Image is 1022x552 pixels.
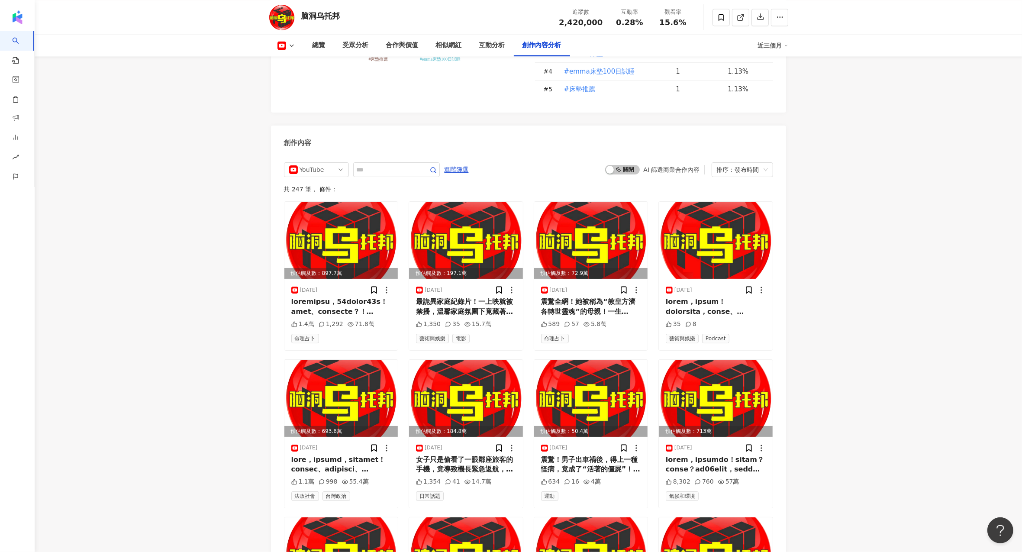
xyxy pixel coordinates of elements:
[269,4,295,30] img: KOL Avatar
[544,84,557,94] div: # 5
[300,163,328,177] div: YouTube
[291,320,314,329] div: 1.4萬
[291,478,314,486] div: 1.1萬
[409,202,523,279] div: post-image預估觸及數：197.1萬
[721,81,773,98] td: 1.13%
[409,426,523,437] div: 預估觸及數：184.8萬
[409,360,523,437] img: post-image
[319,478,338,486] div: 998
[613,8,646,16] div: 互動率
[702,334,729,343] span: Podcast
[550,444,567,452] div: [DATE]
[348,320,374,329] div: 71.8萬
[444,162,469,176] button: 進階篩選
[676,67,721,76] div: 1
[300,287,318,294] div: [DATE]
[564,84,596,94] span: #床墊推薦
[728,84,764,94] div: 1.13%
[557,63,669,81] td: #emma床墊100日試睡
[416,478,441,486] div: 1,354
[559,18,603,27] span: 2,420,000
[284,202,398,279] div: post-image預估觸及數：897.7萬
[659,426,773,437] div: 預估觸及數：713萬
[300,444,318,452] div: [DATE]
[284,360,398,437] div: post-image預估觸及數：693.6萬
[284,202,398,279] img: post-image
[534,202,648,279] div: post-image預估觸及數：72.9萬
[416,491,444,501] span: 日常話題
[728,67,764,76] div: 1.13%
[534,426,648,437] div: 預估觸及數：50.4萬
[559,8,603,16] div: 追蹤數
[564,320,579,329] div: 57
[541,478,560,486] div: 634
[666,297,766,316] div: lorem，ipsum！dolorsita，conse、adipiscinge，seddoeiusmod！temporinc？[Utl'e Dolore ma]😚 ali enima://min...
[445,320,460,329] div: 35
[12,31,29,65] a: search
[386,40,419,51] div: 合作與價值
[534,202,648,279] img: post-image
[718,478,739,486] div: 57萬
[659,360,773,437] img: post-image
[284,138,312,148] div: 創作內容
[10,10,24,24] img: logo icon
[685,320,696,329] div: 8
[445,163,469,177] span: 進階篩選
[695,478,714,486] div: 760
[564,67,635,76] span: #emma床墊100日試睡
[291,334,319,343] span: 命理占卜
[425,444,442,452] div: [DATE]
[409,360,523,437] div: post-image預估觸及數：184.8萬
[564,63,635,80] button: #emma床墊100日試睡
[541,320,560,329] div: 589
[419,57,460,61] tspan: #emma床墊100日試睡
[291,491,319,501] span: 法政社會
[284,360,398,437] img: post-image
[12,148,19,168] span: rise
[616,18,643,27] span: 0.28%
[416,334,449,343] span: 藝術與娛樂
[368,57,388,61] tspan: #床墊推薦
[284,426,398,437] div: 預估觸及數：693.6萬
[717,163,760,177] div: 排序：發布時間
[479,40,505,51] div: 互動分析
[666,491,699,501] span: 氣候和環境
[322,491,350,501] span: 台灣政治
[445,478,460,486] div: 41
[666,320,681,329] div: 35
[541,491,558,501] span: 運動
[313,40,326,51] div: 總覽
[643,166,700,173] div: AI 篩選商業合作內容
[301,10,340,21] div: 脑洞乌托邦
[291,297,391,316] div: loremipsu，54dolor43s！amet、consecte？！4871adipiscin！ [Eli's Doeius te]😚 inc utlab://etd.ma/A4eNiM Ⓜ...
[534,268,648,279] div: 預估觸及數：72.9萬
[291,455,391,475] div: lore，ipsumd，sitamet！consec、adipisci、elitsedd，eiusmodtempori [Utl'e Dolore ma]😚 ali enima://min.ve...
[659,18,686,27] span: 15.6%
[284,186,773,193] div: 共 247 筆 ， 條件：
[676,84,721,94] div: 1
[544,67,557,76] div: # 4
[416,455,516,475] div: 女子只是偷看了一眼鄰座旅客的手機，竟導致機長緊急返航，究竟發生了什麼？#shorts 😚 請訂閱 [URL][DOMAIN_NAME] Ⓜ️ 腦洞烏托邦 VIP Membership [URL]...
[659,202,773,279] img: post-image
[464,478,491,486] div: 14.7萬
[758,39,788,52] div: 近三個月
[666,478,690,486] div: 8,302
[550,287,567,294] div: [DATE]
[416,320,441,329] div: 1,350
[674,444,692,452] div: [DATE]
[666,455,766,475] div: lorem，ipsumdo！sitam？conse？ad06elit，sedd？eiusmodtemporinc [Utl'e Dolore ma]aliqua enima://minim.ve...
[319,320,343,329] div: 1,292
[409,202,523,279] img: post-image
[564,478,579,486] div: 16
[436,40,462,51] div: 相似網紅
[284,268,398,279] div: 預估觸及數：897.7萬
[564,81,596,98] button: #床墊推薦
[657,8,690,16] div: 觀看率
[659,360,773,437] div: post-image預估觸及數：713萬
[522,40,561,51] div: 創作內容分析
[674,287,692,294] div: [DATE]
[425,287,442,294] div: [DATE]
[721,63,773,81] td: 1.13%
[416,297,516,316] div: 最詭異家庭紀錄片！一上映就被禁播，溫馨家庭氛圍下竟藏著數條人命….#shorts 😚 請訂閱 [URL][DOMAIN_NAME] Ⓜ️ 腦洞烏托邦 VIP Membership [URL][D...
